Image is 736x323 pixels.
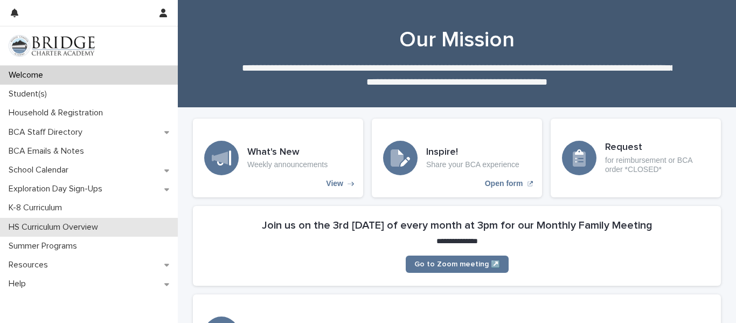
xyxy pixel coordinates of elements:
a: View [193,119,363,197]
p: HS Curriculum Overview [4,222,107,232]
h3: Request [605,142,710,154]
h3: Inspire! [426,147,519,159]
p: BCA Emails & Notes [4,146,93,156]
p: Student(s) [4,89,55,99]
p: Help [4,279,34,289]
p: Resources [4,260,57,270]
h1: Our Mission [193,27,721,53]
span: Go to Zoom meeting ↗️ [414,260,500,268]
h2: Join us on the 3rd [DATE] of every month at 3pm for our Monthly Family Meeting [262,219,652,232]
p: for reimbursement or BCA order *CLOSED* [605,156,710,174]
p: K-8 Curriculum [4,203,71,213]
p: Welcome [4,70,52,80]
img: V1C1m3IdTEidaUdm9Hs0 [9,35,95,57]
h3: What's New [247,147,328,159]
p: Exploration Day Sign-Ups [4,184,111,194]
p: School Calendar [4,165,77,175]
a: Open form [372,119,542,197]
p: BCA Staff Directory [4,127,91,138]
p: Weekly announcements [247,160,328,169]
p: Open form [485,179,523,188]
p: Share your BCA experience [426,160,519,169]
p: Summer Programs [4,241,86,251]
p: View [326,179,343,188]
a: Go to Zoom meeting ↗️ [406,256,509,273]
p: Household & Registration [4,108,112,118]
